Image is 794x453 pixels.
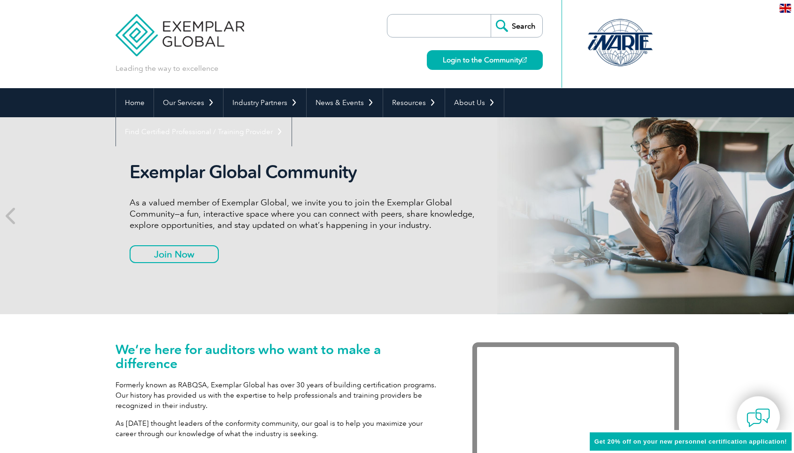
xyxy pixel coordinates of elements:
h1: We’re here for auditors who want to make a difference [116,342,444,370]
img: en [779,4,791,13]
a: News & Events [307,88,383,117]
img: contact-chat.png [747,406,770,430]
img: open_square.png [522,57,527,62]
p: As a valued member of Exemplar Global, we invite you to join the Exemplar Global Community—a fun,... [130,197,482,231]
p: Leading the way to excellence [116,63,218,74]
span: Get 20% off on your new personnel certification application! [594,438,787,445]
a: Home [116,88,154,117]
input: Search [491,15,542,37]
a: Industry Partners [224,88,306,117]
a: About Us [445,88,504,117]
p: As [DATE] thought leaders of the conformity community, our goal is to help you maximize your care... [116,418,444,439]
p: Formerly known as RABQSA, Exemplar Global has over 30 years of building certification programs. O... [116,380,444,411]
a: Login to the Community [427,50,543,70]
a: Resources [383,88,445,117]
a: Our Services [154,88,223,117]
a: Join Now [130,245,219,263]
a: Find Certified Professional / Training Provider [116,117,292,146]
h2: Exemplar Global Community [130,161,482,183]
